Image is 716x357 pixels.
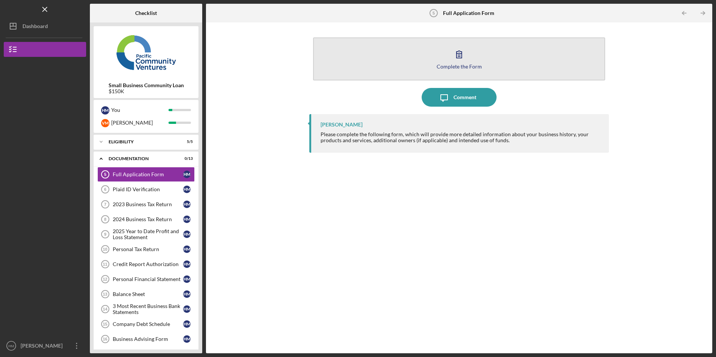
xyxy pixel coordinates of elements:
div: Personal Financial Statement [113,276,183,282]
tspan: 7 [104,202,106,207]
div: [PERSON_NAME] [321,122,362,128]
div: Eligibility [109,140,174,144]
div: H M [183,335,191,343]
a: 92025 Year to Date Profit and Loss StatementHM [97,227,195,242]
a: 13Balance SheetHM [97,287,195,302]
a: 143 Most Recent Business Bank StatementsHM [97,302,195,317]
a: 15Company Debt ScheduleHM [97,317,195,332]
div: H M [183,171,191,178]
tspan: 10 [103,247,107,251]
div: Plaid ID Verification [113,186,183,192]
tspan: 5 [104,172,106,177]
div: H M [183,320,191,328]
div: H M [183,290,191,298]
tspan: 9 [104,232,106,237]
button: Complete the Form [313,37,605,80]
div: $150K [109,88,184,94]
tspan: 5 [432,11,434,15]
a: 72023 Business Tax ReturnHM [97,197,195,212]
div: You [111,104,169,116]
button: Dashboard [4,19,86,34]
div: [PERSON_NAME] [19,338,67,355]
tspan: 13 [103,292,107,296]
img: Product logo [94,30,198,75]
div: H M [101,106,109,115]
div: Documentation [109,156,174,161]
tspan: 14 [103,307,107,311]
div: H M [183,201,191,208]
tspan: 16 [103,337,107,341]
a: 11Credit Report AuthorizationHM [97,257,195,272]
div: Full Application Form [113,171,183,177]
a: 6Plaid ID VerificationHM [97,182,195,197]
div: V M [101,119,109,127]
a: 12Personal Financial StatementHM [97,272,195,287]
div: 2023 Business Tax Return [113,201,183,207]
div: Complete the Form [437,64,482,69]
tspan: 6 [104,187,106,192]
a: 82024 Business Tax ReturnHM [97,212,195,227]
b: Full Application Form [443,10,494,16]
div: 0 / 13 [179,156,193,161]
div: [PERSON_NAME] [111,116,169,129]
div: Business Advising Form [113,336,183,342]
div: 5 / 5 [179,140,193,144]
div: 3 Most Recent Business Bank Statements [113,303,183,315]
div: 2025 Year to Date Profit and Loss Statement [113,228,183,240]
div: Company Debt Schedule [113,321,183,327]
b: Small Business Community Loan [109,82,184,88]
div: Please complete the following form, which will provide more detailed information about your busin... [321,131,601,143]
div: H M [183,216,191,223]
text: HM [9,344,14,348]
div: Balance Sheet [113,291,183,297]
div: H M [183,186,191,193]
div: H M [183,305,191,313]
a: 10Personal Tax ReturnHM [97,242,195,257]
div: H M [183,275,191,283]
div: Comment [453,88,476,107]
div: H M [183,260,191,268]
tspan: 12 [103,277,107,281]
div: 2024 Business Tax Return [113,216,183,222]
tspan: 8 [104,217,106,222]
a: 16Business Advising FormHM [97,332,195,347]
div: Personal Tax Return [113,246,183,252]
b: Checklist [135,10,157,16]
tspan: 11 [103,262,107,266]
div: H M [183,231,191,238]
a: 5Full Application FormHM [97,167,195,182]
button: HM[PERSON_NAME] [4,338,86,353]
div: H M [183,245,191,253]
tspan: 15 [103,322,107,326]
div: Dashboard [22,19,48,36]
div: Credit Report Authorization [113,261,183,267]
button: Comment [422,88,497,107]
